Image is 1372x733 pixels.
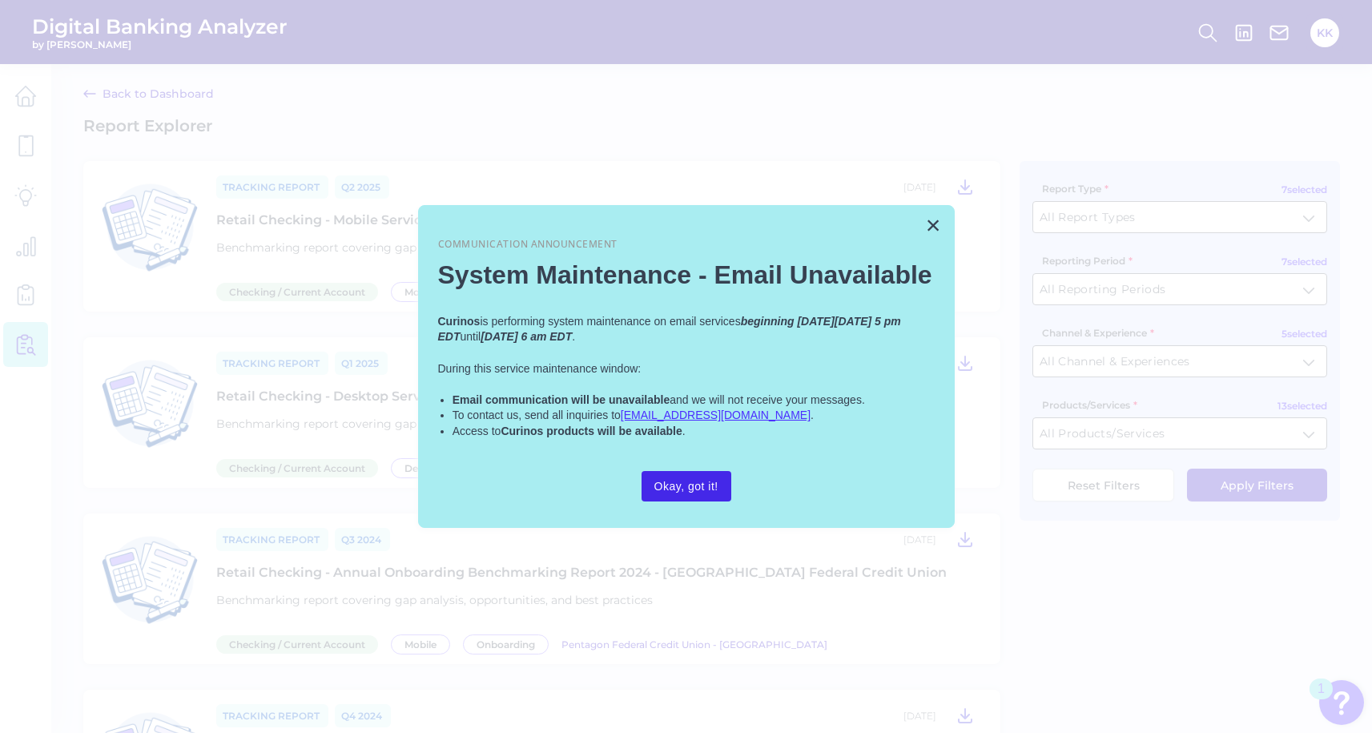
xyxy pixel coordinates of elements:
[811,409,814,421] span: .
[461,330,481,343] span: until
[438,315,904,344] em: beginning [DATE][DATE] 5 pm EDT
[481,330,572,343] em: [DATE] 6 am EDT
[670,393,865,406] span: and we will not receive your messages.
[438,260,935,290] h2: System Maintenance - Email Unavailable
[453,409,621,421] span: To contact us, send all inquiries to
[682,425,686,437] span: .
[453,393,670,406] strong: Email communication will be unavailable
[621,409,811,421] a: [EMAIL_ADDRESS][DOMAIN_NAME]
[642,471,731,501] button: Okay, got it!
[501,425,682,437] strong: Curinos products will be available
[438,361,935,377] p: During this service maintenance window:
[453,425,501,437] span: Access to
[572,330,575,343] span: .
[480,315,740,328] span: is performing system maintenance on email services
[438,238,935,252] p: Communication Announcement
[438,315,481,328] strong: Curinos
[926,212,941,238] button: Close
